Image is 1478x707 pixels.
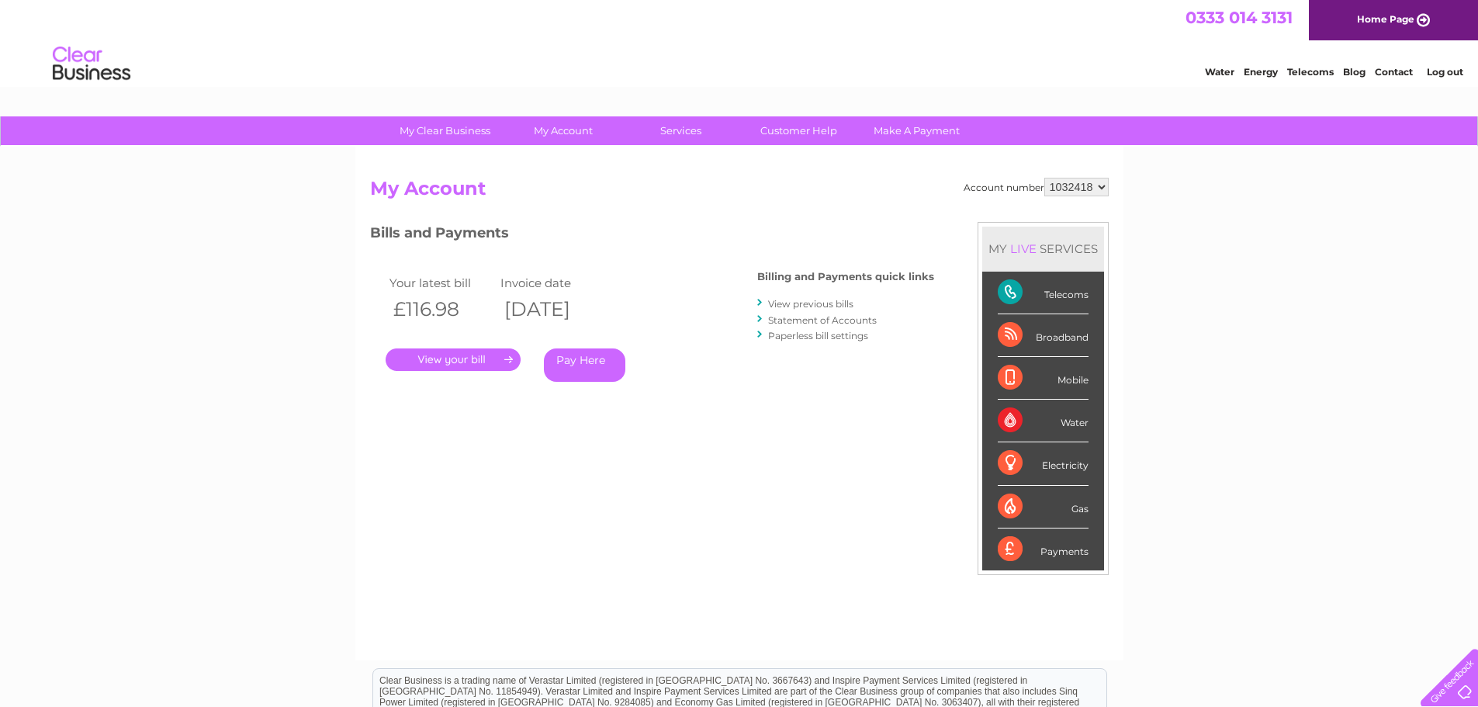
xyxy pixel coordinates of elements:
[1205,66,1234,78] a: Water
[735,116,863,145] a: Customer Help
[1375,66,1413,78] a: Contact
[370,222,934,249] h3: Bills and Payments
[998,400,1089,442] div: Water
[1007,241,1040,256] div: LIVE
[1186,8,1293,27] a: 0333 014 3131
[768,298,853,310] a: View previous bills
[386,272,497,293] td: Your latest bill
[998,486,1089,529] div: Gas
[853,116,981,145] a: Make A Payment
[982,227,1104,271] div: MY SERVICES
[1427,66,1463,78] a: Log out
[998,357,1089,400] div: Mobile
[544,348,625,382] a: Pay Here
[386,348,521,371] a: .
[617,116,745,145] a: Services
[964,178,1109,196] div: Account number
[499,116,627,145] a: My Account
[768,330,868,341] a: Paperless bill settings
[497,293,608,325] th: [DATE]
[757,271,934,282] h4: Billing and Payments quick links
[998,529,1089,570] div: Payments
[373,9,1106,75] div: Clear Business is a trading name of Verastar Limited (registered in [GEOGRAPHIC_DATA] No. 3667643...
[998,314,1089,357] div: Broadband
[1343,66,1366,78] a: Blog
[998,442,1089,485] div: Electricity
[52,40,131,88] img: logo.png
[386,293,497,325] th: £116.98
[1287,66,1334,78] a: Telecoms
[381,116,509,145] a: My Clear Business
[998,272,1089,314] div: Telecoms
[1244,66,1278,78] a: Energy
[370,178,1109,207] h2: My Account
[497,272,608,293] td: Invoice date
[768,314,877,326] a: Statement of Accounts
